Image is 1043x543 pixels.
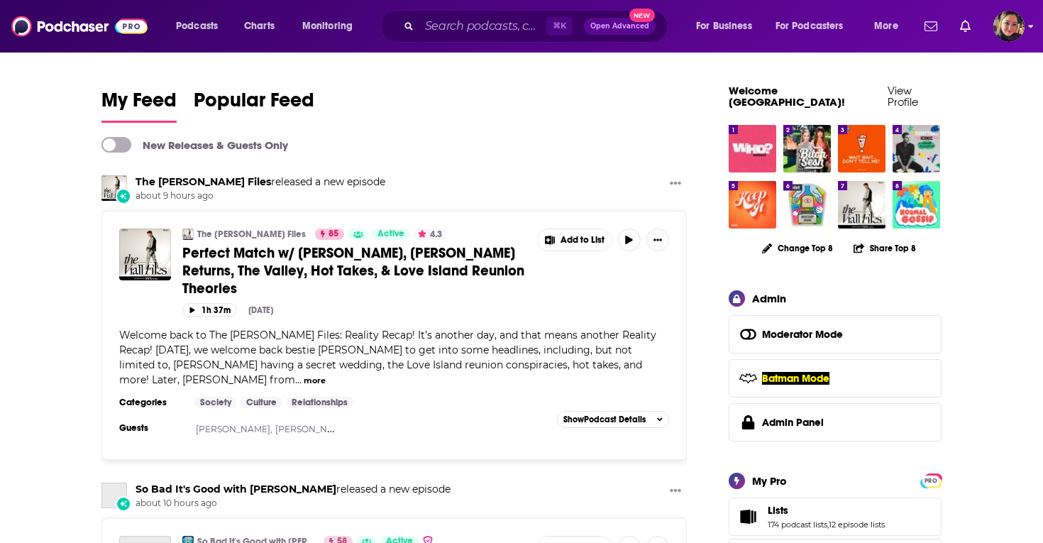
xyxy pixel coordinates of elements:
span: PRO [922,476,939,486]
button: Show More Button [538,229,612,251]
a: Active [372,229,410,240]
a: View Profile [888,84,918,109]
span: 85 [329,227,338,241]
span: Open Advanced [590,23,649,30]
button: open menu [166,15,236,38]
span: Lists [729,498,942,536]
img: Everything Iconic with Danny Pellegrino [893,125,940,172]
img: Bitch Sesh: Non-Member Feed [783,125,831,172]
img: Perfect Match w/ Sandy, Susie Evans Returns, The Valley, Hot Takes, & Love Island Reunion Theories [119,229,171,280]
a: 174 podcast lists [768,520,827,530]
a: My Feed [101,88,177,123]
a: Charts [235,15,283,38]
div: New Episode [116,188,131,204]
div: Admin [752,292,786,305]
span: More [874,16,898,36]
a: 12 episode lists [829,520,885,530]
a: PRO [922,474,939,485]
img: Podchaser - Follow, Share and Rate Podcasts [11,13,148,40]
span: Monitoring [302,16,353,36]
h3: released a new episode [136,483,451,496]
a: Wait Wait... Don't Tell Me! [838,125,885,172]
button: open menu [766,15,864,38]
button: open menu [864,15,916,38]
img: User Profile [993,11,1025,42]
span: ... [295,373,302,386]
input: Search podcasts, credits, & more... [419,15,546,38]
button: Moderator Mode [729,315,942,353]
span: For Business [696,16,752,36]
span: ⌘ K [546,17,573,35]
button: 1h 37m [182,303,237,317]
h3: Guests [119,422,183,434]
button: Change Top 8 [754,239,841,257]
img: The Viall Files [838,181,885,229]
button: Share Top 8 [853,234,917,262]
a: Lists [768,504,885,517]
span: Lists [768,504,788,517]
a: Lists [734,507,762,527]
img: Normal Gossip [893,181,940,229]
button: Show profile menu [993,11,1025,42]
a: [PERSON_NAME] [275,424,350,434]
button: Show More Button [664,175,687,193]
span: Logged in as Sydneyk [993,11,1025,42]
img: The Viall Files [101,175,127,201]
a: Relationships [286,397,353,408]
span: about 10 hours ago [136,498,451,510]
span: Active [377,227,404,241]
a: Perfect Match w/ [PERSON_NAME], [PERSON_NAME] Returns, The Valley, Hot Takes, & Love Island Reuni... [182,244,527,297]
button: more [304,375,326,387]
button: open menu [292,15,371,38]
a: So Bad It's Good with Ryan Bailey [101,483,127,508]
button: Show More Button [664,483,687,500]
img: The Viall Files [182,229,194,240]
a: Popular Feed [194,88,314,123]
h3: Categories [119,397,183,408]
span: Show Podcast Details [563,415,646,424]
a: New Releases & Guests Only [101,137,288,153]
span: about 9 hours ago [136,190,385,202]
a: Society [194,397,237,408]
span: Charts [244,16,275,36]
button: ShowPodcast Details [557,411,669,428]
div: [DATE] [248,305,273,315]
span: Batman Mode [762,372,829,385]
span: Podcasts [176,16,218,36]
div: Search podcasts, credits, & more... [394,10,681,43]
div: New Episode [116,496,131,512]
span: Add to List [561,235,605,246]
img: Mystery Show [783,181,831,229]
a: Welcome [GEOGRAPHIC_DATA]! [729,84,845,109]
span: Popular Feed [194,88,314,121]
span: For Podcasters [776,16,844,36]
button: 4.3 [414,229,446,240]
img: Who? Weekly [729,125,776,172]
div: My Pro [752,474,787,488]
a: Admin Panel [729,403,942,441]
button: open menu [686,15,770,38]
span: My Feed [101,88,177,121]
a: [PERSON_NAME], [196,424,272,434]
a: The [PERSON_NAME] Files [197,229,306,240]
a: So Bad It's Good with Ryan Bailey [136,483,336,495]
button: Batman Mode [729,359,942,397]
span: New [629,9,655,22]
h3: released a new episode [136,175,385,189]
a: Show notifications dropdown [919,14,943,38]
a: The Viall Files [136,175,271,188]
a: Show notifications dropdown [954,14,976,38]
a: 85 [315,229,344,240]
img: Keep It! [729,181,776,229]
a: Culture [241,397,282,408]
